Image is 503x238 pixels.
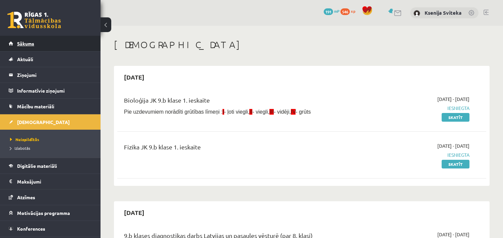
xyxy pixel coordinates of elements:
[10,137,39,142] span: Neizpildītās
[425,9,461,16] a: Ksenija Sviteka
[291,109,296,115] span: IV
[9,114,92,130] a: [DEMOGRAPHIC_DATA]
[249,109,252,115] span: II
[9,36,92,51] a: Sākums
[117,205,151,220] h2: [DATE]
[124,109,311,115] span: Pie uzdevumiem norādīti grūtības līmeņi : - ļoti viegli, - viegli, - vidēji, - grūts
[324,8,333,15] span: 191
[9,67,92,83] a: Ziņojumi
[17,226,45,232] span: Konferences
[10,136,94,142] a: Neizpildītās
[9,99,92,114] a: Mācību materiāli
[17,40,34,46] span: Sākums
[9,158,92,173] a: Digitālie materiāli
[442,160,469,168] a: Skatīt
[9,221,92,236] a: Konferences
[17,56,33,62] span: Aktuāli
[361,105,469,112] span: Iesniegta
[269,109,274,115] span: III
[9,190,92,205] a: Atzīmes
[17,174,92,189] legend: Maksājumi
[17,67,92,83] legend: Ziņojumi
[437,96,469,103] span: [DATE] - [DATE]
[340,8,350,15] span: 546
[223,109,224,115] span: I
[17,210,70,216] span: Motivācijas programma
[17,103,54,109] span: Mācību materiāli
[124,96,351,108] div: Bioloģija JK 9.b klase 1. ieskaite
[9,174,92,189] a: Maksājumi
[351,8,355,14] span: xp
[17,83,92,98] legend: Informatīvie ziņojumi
[437,142,469,149] span: [DATE] - [DATE]
[117,69,151,85] h2: [DATE]
[361,151,469,158] span: Iesniegta
[10,145,94,151] a: Izlabotās
[7,12,61,28] a: Rīgas 1. Tālmācības vidusskola
[324,8,339,14] a: 191 mP
[334,8,339,14] span: mP
[9,83,92,98] a: Informatīvie ziņojumi
[17,119,70,125] span: [DEMOGRAPHIC_DATA]
[414,10,420,17] img: Ksenija Sviteka
[17,194,35,200] span: Atzīmes
[340,8,359,14] a: 546 xp
[437,231,469,238] span: [DATE] - [DATE]
[9,205,92,221] a: Motivācijas programma
[114,39,490,50] h1: [DEMOGRAPHIC_DATA]
[124,142,351,155] div: Fizika JK 9.b klase 1. ieskaite
[17,163,57,169] span: Digitālie materiāli
[9,51,92,67] a: Aktuāli
[10,145,30,151] span: Izlabotās
[442,113,469,122] a: Skatīt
